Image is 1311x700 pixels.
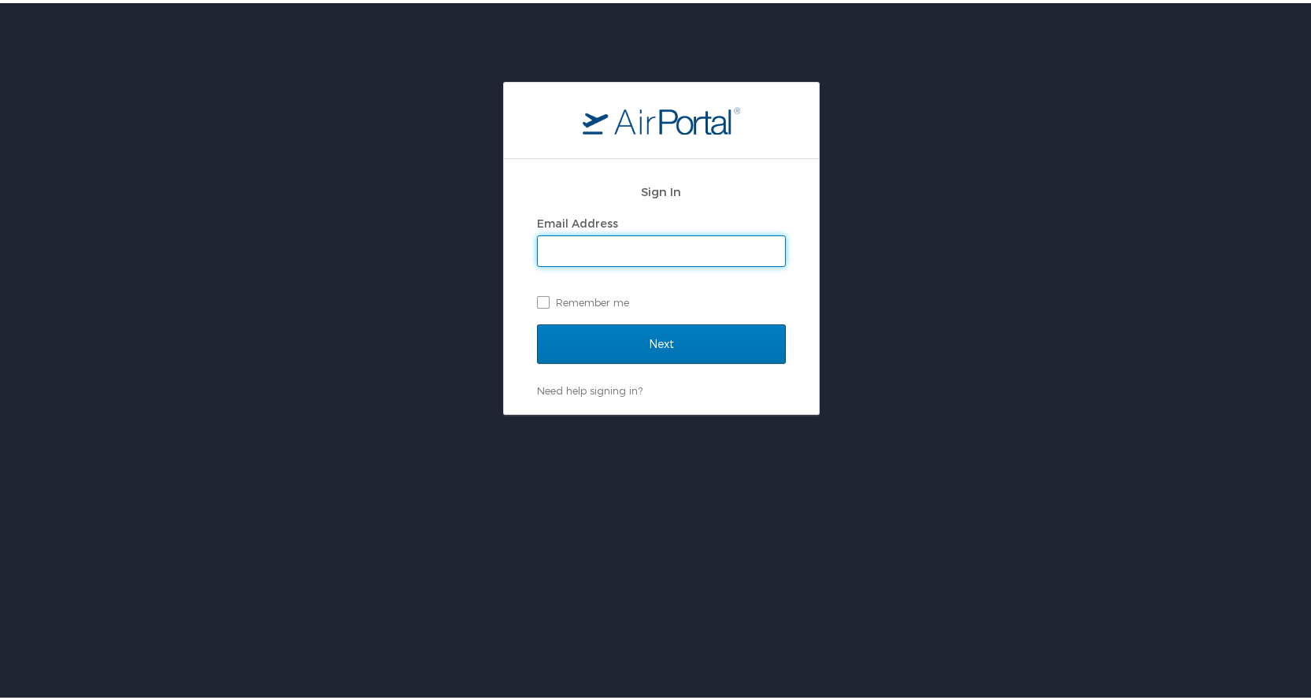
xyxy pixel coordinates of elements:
input: Next [537,321,786,361]
h2: Sign In [537,180,786,198]
a: Need help signing in? [537,381,643,394]
img: logo [583,103,740,131]
label: Email Address [537,213,618,227]
label: Remember me [537,287,786,311]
